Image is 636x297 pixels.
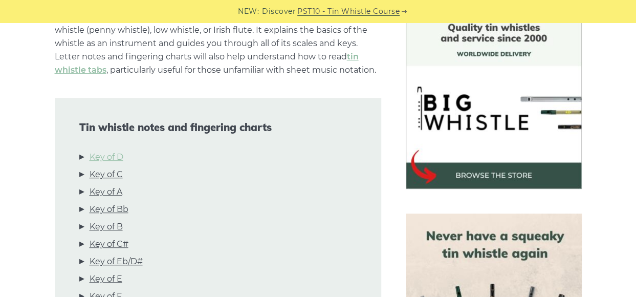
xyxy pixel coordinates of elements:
p: This guide applies to six-hole such as the Irish tin whistle (penny whistle), low whistle, or Iri... [55,10,381,77]
span: Tin whistle notes and fingering charts [79,121,357,134]
a: Key of C# [90,238,128,251]
a: Key of D [90,151,123,164]
span: Discover [262,6,296,17]
a: Key of C [90,168,123,181]
a: Key of Bb [90,203,128,216]
img: BigWhistle Tin Whistle Store [406,13,582,189]
a: Key of Eb/D# [90,255,143,268]
a: PST10 - Tin Whistle Course [297,6,400,17]
a: Key of E [90,272,122,286]
a: Key of B [90,220,123,234]
a: Key of A [90,185,122,199]
span: NEW: [238,6,259,17]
